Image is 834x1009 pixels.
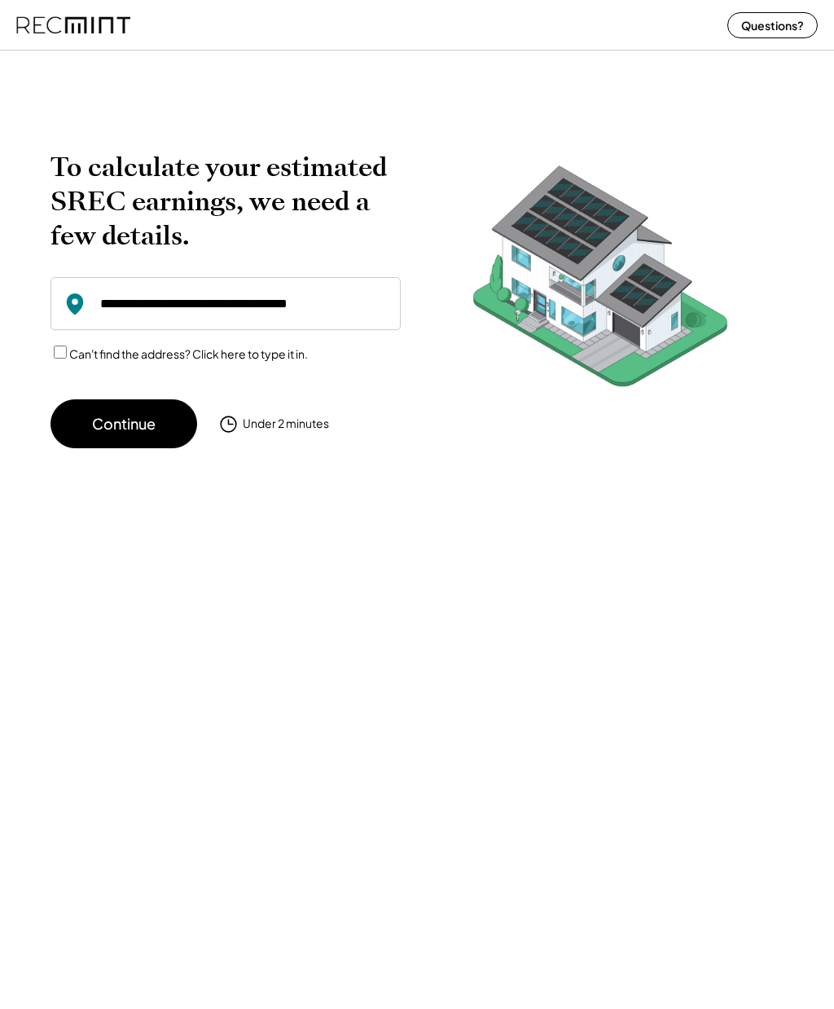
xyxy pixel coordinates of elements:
img: RecMintArtboard%207.png [441,150,759,412]
h2: To calculate your estimated SREC earnings, we need a few details. [50,150,401,253]
button: Questions? [727,12,818,38]
img: recmint-logotype%403x%20%281%29.jpeg [16,3,130,46]
button: Continue [50,399,197,448]
div: Under 2 minutes [243,416,329,432]
label: Can't find the address? Click here to type it in. [69,346,308,361]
